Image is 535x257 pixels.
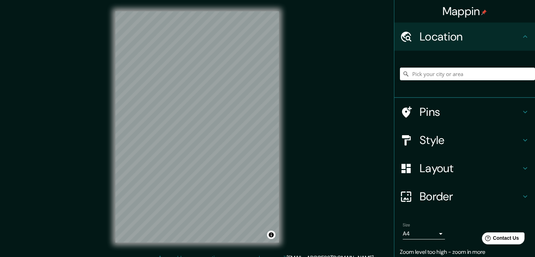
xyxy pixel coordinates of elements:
h4: Location [420,30,521,44]
div: Location [394,23,535,51]
label: Size [403,222,410,228]
div: Border [394,182,535,211]
h4: Mappin [442,4,487,18]
canvas: Map [115,11,279,243]
div: A4 [403,228,445,239]
h4: Pins [420,105,521,119]
input: Pick your city or area [400,68,535,80]
iframe: Help widget launcher [472,230,527,249]
h4: Layout [420,161,521,175]
div: Pins [394,98,535,126]
h4: Style [420,133,521,147]
div: Style [394,126,535,154]
img: pin-icon.png [481,10,487,15]
button: Toggle attribution [267,231,275,239]
div: Layout [394,154,535,182]
p: Zoom level too high - zoom in more [400,248,529,256]
h4: Border [420,189,521,203]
